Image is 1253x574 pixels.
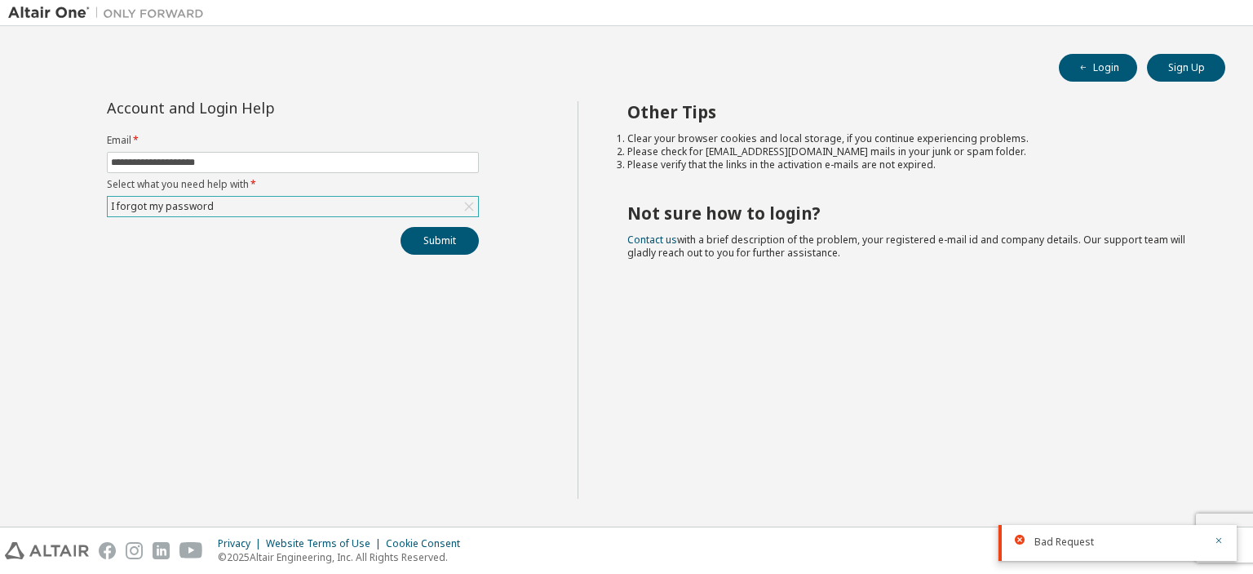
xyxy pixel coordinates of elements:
[107,178,479,191] label: Select what you need help with
[386,537,470,550] div: Cookie Consent
[218,537,266,550] div: Privacy
[108,197,478,216] div: I forgot my password
[627,202,1197,224] h2: Not sure how to login?
[627,233,1185,260] span: with a brief description of the problem, your registered e-mail id and company details. Our suppo...
[627,145,1197,158] li: Please check for [EMAIL_ADDRESS][DOMAIN_NAME] mails in your junk or spam folder.
[1034,536,1094,549] span: Bad Request
[108,198,216,216] div: I forgot my password
[107,134,479,147] label: Email
[153,542,170,559] img: linkedin.svg
[5,542,89,559] img: altair_logo.svg
[627,101,1197,122] h2: Other Tips
[627,233,677,247] a: Contact us
[266,537,386,550] div: Website Terms of Use
[1059,54,1137,82] button: Login
[99,542,116,559] img: facebook.svg
[107,101,405,114] div: Account and Login Help
[218,550,470,564] p: © 2025 Altair Engineering, Inc. All Rights Reserved.
[1147,54,1225,82] button: Sign Up
[8,5,212,21] img: Altair One
[627,132,1197,145] li: Clear your browser cookies and local storage, if you continue experiencing problems.
[401,227,479,255] button: Submit
[627,158,1197,171] li: Please verify that the links in the activation e-mails are not expired.
[126,542,143,559] img: instagram.svg
[179,542,203,559] img: youtube.svg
